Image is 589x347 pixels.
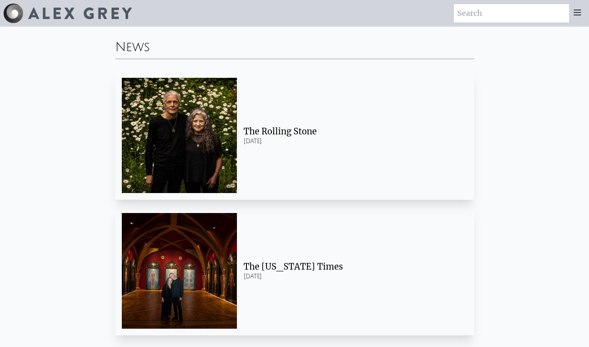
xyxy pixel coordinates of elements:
div: News [115,33,474,58]
a: The [US_STATE] Times [DATE] [115,206,474,335]
div: [DATE] [244,137,461,146]
input: Search [454,4,569,22]
div: The [US_STATE] Times [244,261,461,273]
a: The Rolling Stone [DATE] [115,71,474,200]
div: [DATE] [244,273,461,281]
div: The Rolling Stone [244,126,461,137]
